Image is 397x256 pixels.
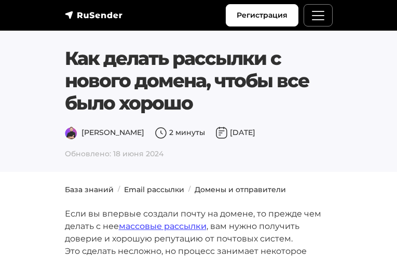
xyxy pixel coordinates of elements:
[215,128,255,137] span: [DATE]
[65,128,144,137] span: [PERSON_NAME]
[124,185,184,194] a: Email рассылки
[119,221,207,231] a: массовые рассылки
[65,47,333,115] h1: Как делать рассылки с нового домена, чтобы все было хорошо
[65,144,333,159] span: Обновлено: 18 июня 2024
[59,184,339,195] nav: breadcrumb
[65,185,114,194] a: База знаний
[155,128,205,137] span: 2 минуты
[304,4,333,26] button: Меню
[195,185,286,194] a: Домены и отправители
[65,10,123,20] img: RuSender
[215,127,228,139] img: Дата публикации
[226,4,298,26] a: Регистрация
[155,127,167,139] img: Время чтения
